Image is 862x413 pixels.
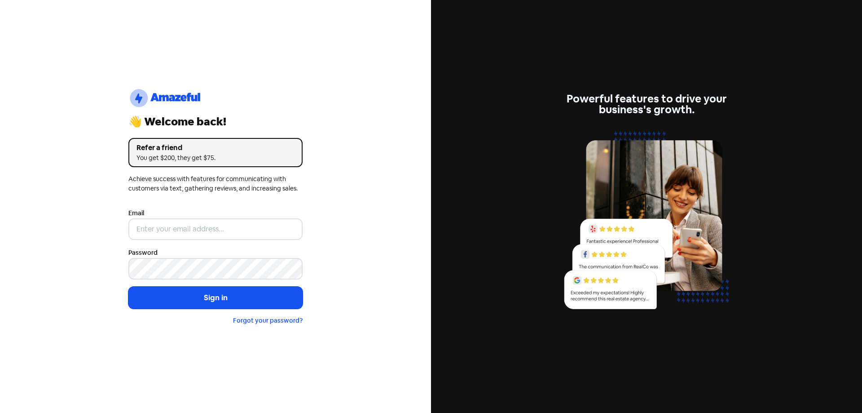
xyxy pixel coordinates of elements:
[136,153,295,163] div: You get $200, they get $75.
[136,142,295,153] div: Refer a friend
[128,248,158,258] label: Password
[128,218,303,240] input: Enter your email address...
[559,126,734,320] img: reviews
[233,316,303,324] a: Forgot your password?
[128,287,303,309] button: Sign in
[128,116,303,127] div: 👋 Welcome back!
[128,174,303,193] div: Achieve success with features for communicating with customers via text, gathering reviews, and i...
[128,209,144,218] label: Email
[559,93,734,115] div: Powerful features to drive your business's growth.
